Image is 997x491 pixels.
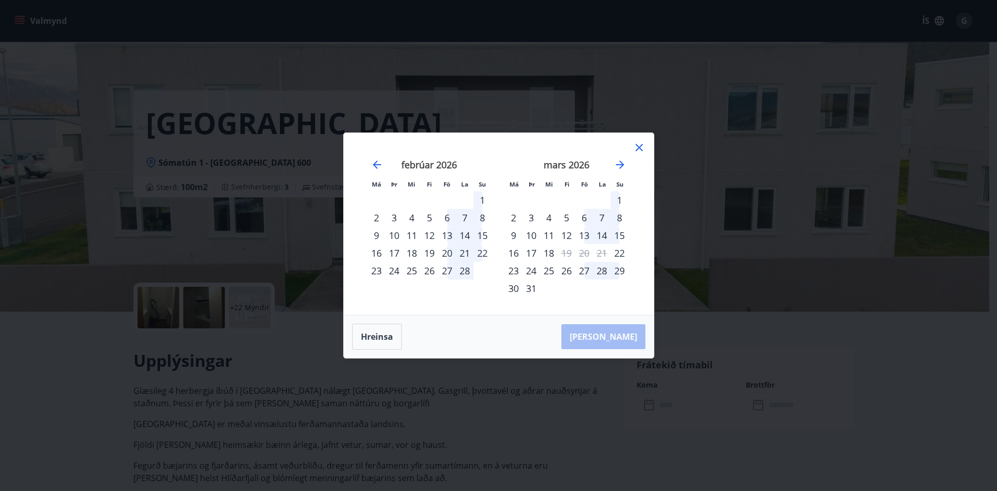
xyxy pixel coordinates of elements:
td: Choose sunnudagur, 15. febrúar 2026 as your check-in date. It’s available. [474,227,491,244]
td: Choose þriðjudagur, 3. mars 2026 as your check-in date. It’s available. [522,209,540,227]
div: 12 [421,227,438,244]
td: Choose laugardagur, 7. mars 2026 as your check-in date. It’s available. [593,209,611,227]
td: Choose laugardagur, 14. febrúar 2026 as your check-in date. It’s available. [456,227,474,244]
div: 12 [558,227,575,244]
td: Choose miðvikudagur, 11. mars 2026 as your check-in date. It’s available. [540,227,558,244]
td: Choose mánudagur, 2. mars 2026 as your check-in date. It’s available. [505,209,522,227]
small: Su [616,180,624,188]
div: 10 [385,227,403,244]
td: Choose mánudagur, 23. febrúar 2026 as your check-in date. It’s available. [368,262,385,280]
strong: mars 2026 [544,158,589,171]
td: Choose laugardagur, 14. mars 2026 as your check-in date. It’s available. [593,227,611,244]
td: Choose miðvikudagur, 4. febrúar 2026 as your check-in date. It’s available. [403,209,421,227]
div: 17 [385,244,403,262]
td: Choose fimmtudagur, 19. febrúar 2026 as your check-in date. It’s available. [421,244,438,262]
td: Choose þriðjudagur, 3. febrúar 2026 as your check-in date. It’s available. [385,209,403,227]
td: Choose miðvikudagur, 11. febrúar 2026 as your check-in date. It’s available. [403,227,421,244]
div: 27 [438,262,456,280]
div: 6 [575,209,593,227]
div: 27 [575,262,593,280]
td: Choose laugardagur, 21. febrúar 2026 as your check-in date. It’s available. [456,244,474,262]
td: Choose föstudagur, 6. mars 2026 as your check-in date. It’s available. [575,209,593,227]
div: 3 [522,209,540,227]
div: Aðeins útritun í boði [558,244,575,262]
small: Þr [391,180,397,188]
td: Choose mánudagur, 2. febrúar 2026 as your check-in date. It’s available. [368,209,385,227]
div: 21 [456,244,474,262]
div: 26 [421,262,438,280]
td: Choose þriðjudagur, 17. mars 2026 as your check-in date. It’s available. [522,244,540,262]
small: La [461,180,468,188]
td: Choose sunnudagur, 1. febrúar 2026 as your check-in date. It’s available. [474,191,491,209]
div: 4 [540,209,558,227]
div: Aðeins innritun í boði [611,244,628,262]
small: Má [509,180,519,188]
td: Choose miðvikudagur, 4. mars 2026 as your check-in date. It’s available. [540,209,558,227]
div: 19 [421,244,438,262]
td: Choose mánudagur, 9. mars 2026 as your check-in date. It’s available. [505,227,522,244]
td: Choose þriðjudagur, 10. mars 2026 as your check-in date. It’s available. [522,227,540,244]
div: 13 [438,227,456,244]
td: Choose sunnudagur, 1. mars 2026 as your check-in date. It’s available. [611,191,628,209]
div: 9 [368,227,385,244]
div: 25 [403,262,421,280]
div: 7 [593,209,611,227]
div: 1 [611,191,628,209]
div: 29 [611,262,628,280]
div: 4 [403,209,421,227]
div: 15 [474,227,491,244]
div: 9 [505,227,522,244]
div: 6 [438,209,456,227]
td: Choose föstudagur, 13. febrúar 2026 as your check-in date. It’s available. [438,227,456,244]
div: 5 [421,209,438,227]
td: Choose fimmtudagur, 26. mars 2026 as your check-in date. It’s available. [558,262,575,280]
td: Choose laugardagur, 28. mars 2026 as your check-in date. It’s available. [593,262,611,280]
div: 17 [522,244,540,262]
td: Choose laugardagur, 7. febrúar 2026 as your check-in date. It’s available. [456,209,474,227]
td: Choose fimmtudagur, 26. febrúar 2026 as your check-in date. It’s available. [421,262,438,280]
div: 8 [611,209,628,227]
td: Choose föstudagur, 6. febrúar 2026 as your check-in date. It’s available. [438,209,456,227]
div: 16 [505,244,522,262]
td: Choose laugardagur, 28. febrúar 2026 as your check-in date. It’s available. [456,262,474,280]
td: Choose þriðjudagur, 10. febrúar 2026 as your check-in date. It’s available. [385,227,403,244]
td: Choose föstudagur, 20. febrúar 2026 as your check-in date. It’s available. [438,244,456,262]
small: Fö [443,180,450,188]
td: Not available. laugardagur, 21. mars 2026 [593,244,611,262]
div: 14 [593,227,611,244]
div: 5 [558,209,575,227]
td: Choose sunnudagur, 29. mars 2026 as your check-in date. It’s available. [611,262,628,280]
div: 1 [474,191,491,209]
td: Choose fimmtudagur, 12. mars 2026 as your check-in date. It’s available. [558,227,575,244]
td: Choose fimmtudagur, 5. febrúar 2026 as your check-in date. It’s available. [421,209,438,227]
div: 28 [456,262,474,280]
div: 3 [385,209,403,227]
td: Choose föstudagur, 27. mars 2026 as your check-in date. It’s available. [575,262,593,280]
div: Move backward to switch to the previous month. [371,158,383,171]
div: 15 [611,227,628,244]
td: Choose sunnudagur, 15. mars 2026 as your check-in date. It’s available. [611,227,628,244]
div: 18 [540,244,558,262]
td: Choose sunnudagur, 22. mars 2026 as your check-in date. It’s available. [611,244,628,262]
div: 8 [474,209,491,227]
small: Su [479,180,486,188]
div: 26 [558,262,575,280]
strong: febrúar 2026 [401,158,457,171]
small: Mi [545,180,553,188]
td: Choose mánudagur, 9. febrúar 2026 as your check-in date. It’s available. [368,227,385,244]
td: Not available. föstudagur, 20. mars 2026 [575,244,593,262]
div: 13 [575,227,593,244]
td: Choose föstudagur, 13. mars 2026 as your check-in date. It’s available. [575,227,593,244]
div: 18 [403,244,421,262]
small: Mi [408,180,415,188]
td: Choose mánudagur, 23. mars 2026 as your check-in date. It’s available. [505,262,522,280]
div: 24 [385,262,403,280]
div: 24 [522,262,540,280]
td: Choose miðvikudagur, 18. febrúar 2026 as your check-in date. It’s available. [403,244,421,262]
div: 22 [474,244,491,262]
div: 31 [522,280,540,297]
small: Þr [529,180,535,188]
div: 20 [438,244,456,262]
td: Choose mánudagur, 30. mars 2026 as your check-in date. It’s available. [505,280,522,297]
small: La [599,180,606,188]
